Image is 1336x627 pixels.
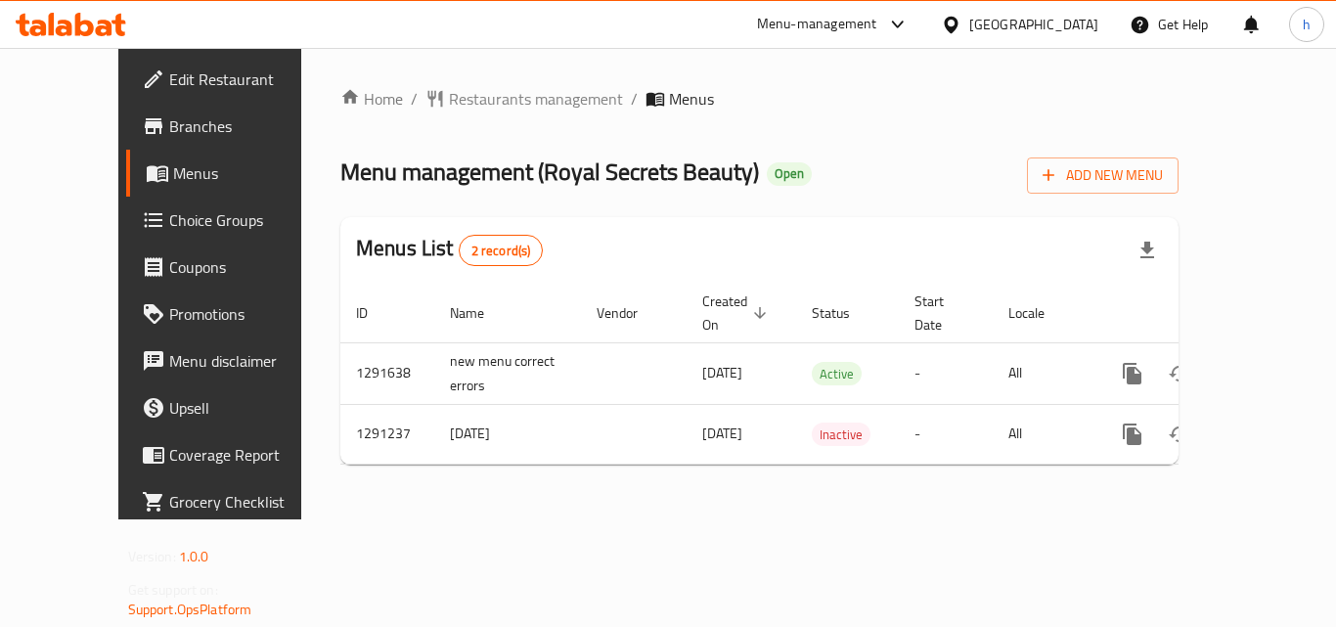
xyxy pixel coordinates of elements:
span: Grocery Checklist [169,490,326,514]
span: Branches [169,114,326,138]
td: - [899,342,993,404]
a: Edit Restaurant [126,56,341,103]
button: more [1109,411,1156,458]
span: Restaurants management [449,87,623,111]
span: Menu management ( Royal Secrets Beauty ) [340,150,759,194]
span: Status [812,301,875,325]
span: [DATE] [702,421,742,446]
button: Add New Menu [1027,157,1179,194]
th: Actions [1093,284,1313,343]
span: Start Date [914,290,969,336]
a: Coverage Report [126,431,341,478]
span: Active [812,363,862,385]
span: Add New Menu [1043,163,1163,188]
td: All [993,404,1093,464]
div: [GEOGRAPHIC_DATA] [969,14,1098,35]
span: Locale [1008,301,1070,325]
div: Inactive [812,423,870,446]
span: Version: [128,544,176,569]
div: Export file [1124,227,1171,274]
td: All [993,342,1093,404]
span: Open [767,165,812,182]
td: 1291237 [340,404,434,464]
button: more [1109,350,1156,397]
span: Inactive [812,424,870,446]
a: Home [340,87,403,111]
span: Promotions [169,302,326,326]
a: Menus [126,150,341,197]
button: Change Status [1156,350,1203,397]
span: Menus [173,161,326,185]
a: Branches [126,103,341,150]
td: new menu correct errors [434,342,581,404]
a: Choice Groups [126,197,341,244]
a: Support.OpsPlatform [128,597,252,622]
span: Menus [669,87,714,111]
a: Menu disclaimer [126,337,341,384]
a: Promotions [126,291,341,337]
nav: breadcrumb [340,87,1179,111]
a: Coupons [126,244,341,291]
span: Menu disclaimer [169,349,326,373]
span: Edit Restaurant [169,67,326,91]
span: Coverage Report [169,443,326,467]
a: Grocery Checklist [126,478,341,525]
td: [DATE] [434,404,581,464]
span: Upsell [169,396,326,420]
h2: Menus List [356,234,543,266]
span: Vendor [597,301,663,325]
li: / [631,87,638,111]
span: ID [356,301,393,325]
span: [DATE] [702,360,742,385]
a: Upsell [126,384,341,431]
span: h [1303,14,1311,35]
div: Active [812,362,862,385]
span: Name [450,301,510,325]
div: Open [767,162,812,186]
td: 1291638 [340,342,434,404]
li: / [411,87,418,111]
div: Menu-management [757,13,877,36]
a: Restaurants management [425,87,623,111]
table: enhanced table [340,284,1313,465]
span: Choice Groups [169,208,326,232]
div: Total records count [459,235,544,266]
span: Coupons [169,255,326,279]
button: Change Status [1156,411,1203,458]
span: Get support on: [128,577,218,603]
span: Created On [702,290,773,336]
span: 1.0.0 [179,544,209,569]
span: 2 record(s) [460,242,543,260]
td: - [899,404,993,464]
